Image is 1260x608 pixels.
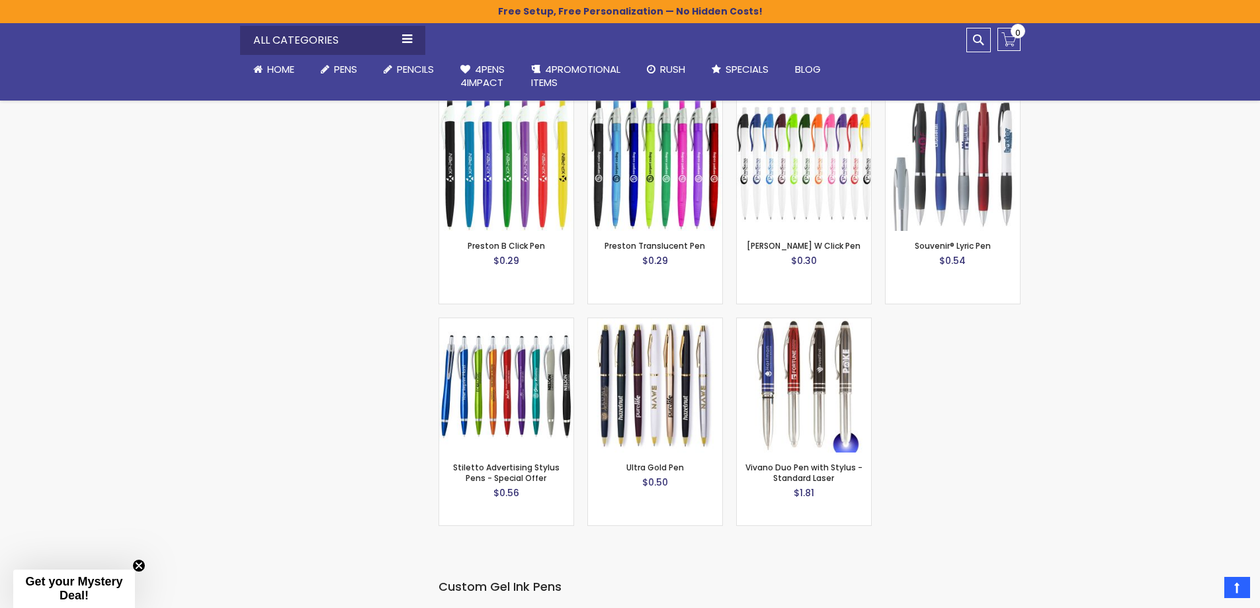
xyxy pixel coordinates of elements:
a: 0 [997,28,1021,51]
span: Get your Mystery Deal! [25,575,122,602]
span: $0.29 [642,254,668,267]
a: Preston B Click Pen [439,96,573,107]
span: $1.81 [794,486,814,499]
span: Blog [795,62,821,76]
a: Preston Translucent Pen [588,96,722,107]
img: Preston W Click Pen [737,97,871,231]
div: All Categories [240,26,425,55]
a: 4Pens4impact [447,55,518,98]
a: Stiletto Advertising Stylus Pens - Special Offer [439,318,573,329]
a: Specials [698,55,782,84]
span: $0.56 [493,486,519,499]
a: Preston Translucent Pen [605,240,705,251]
span: $0.54 [939,254,966,267]
a: Vivano Duo Pen with Stylus - Standard Laser [737,318,871,329]
img: Souvenir® Lyric Pen [886,97,1020,231]
a: 4PROMOTIONALITEMS [518,55,634,98]
img: Preston B Click Pen [439,97,573,231]
a: Stiletto Advertising Stylus Pens - Special Offer [453,462,560,484]
span: Rush [660,62,685,76]
button: Close teaser [132,559,146,572]
span: Custom Gel Ink Pens [439,578,562,595]
span: 0 [1015,26,1021,39]
span: $0.50 [642,476,668,489]
a: Rush [634,55,698,84]
a: Blog [782,55,834,84]
span: 4Pens 4impact [460,62,505,89]
span: Specials [726,62,769,76]
a: Ultra Gold Pen [626,462,684,473]
a: Pens [308,55,370,84]
img: Vivano Duo Pen with Stylus - Standard Laser [737,318,871,453]
a: [PERSON_NAME] W Click Pen [747,240,861,251]
a: Preston W Click Pen [737,96,871,107]
span: 4PROMOTIONAL ITEMS [531,62,620,89]
span: $0.30 [791,254,817,267]
div: Get your Mystery Deal!Close teaser [13,570,135,608]
a: Home [240,55,308,84]
img: Ultra Gold Pen [588,318,722,453]
a: Ultra Gold Pen [588,318,722,329]
span: $0.29 [493,254,519,267]
img: Stiletto Advertising Stylus Pens - Special Offer [439,318,573,453]
a: Souvenir® Lyric Pen [915,240,991,251]
a: Preston B Click Pen [468,240,545,251]
span: Pens [334,62,357,76]
img: Preston Translucent Pen [588,97,722,231]
iframe: Google Customer Reviews [1151,572,1260,608]
span: Pencils [397,62,434,76]
a: Souvenir® Lyric Pen [886,96,1020,107]
a: Pencils [370,55,447,84]
a: Vivano Duo Pen with Stylus - Standard Laser [745,462,862,484]
span: Home [267,62,294,76]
